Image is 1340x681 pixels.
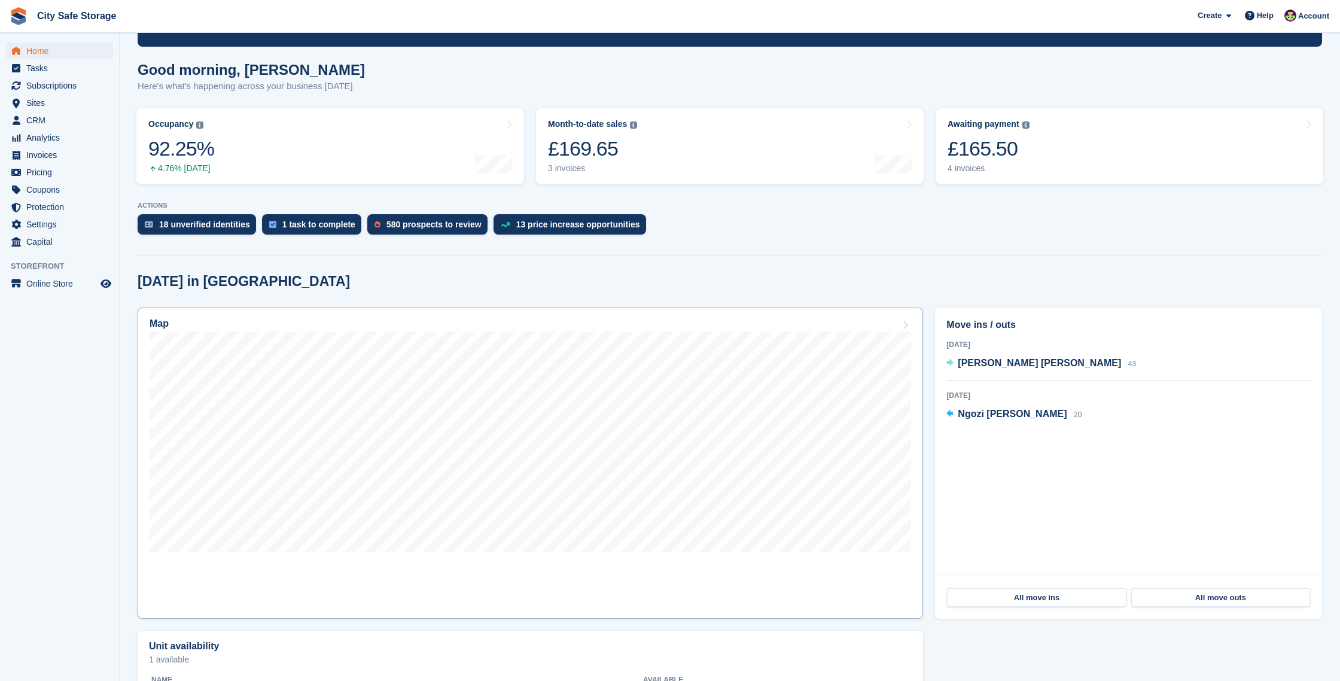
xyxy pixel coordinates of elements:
[26,42,98,59] span: Home
[149,655,912,664] p: 1 available
[159,220,250,229] div: 18 unverified identities
[548,163,637,174] div: 3 invoices
[32,6,121,26] a: City Safe Storage
[282,220,355,229] div: 1 task to complete
[138,273,350,290] h2: [DATE] in [GEOGRAPHIC_DATA]
[262,214,367,241] a: 1 task to complete
[374,221,380,228] img: prospect-51fa495bee0391a8d652442698ab0144808aea92771e9ea1ae160a38d050c398.svg
[936,108,1323,184] a: Awaiting payment £165.50 4 invoices
[26,233,98,250] span: Capital
[138,62,365,78] h1: Good morning, [PERSON_NAME]
[6,42,113,59] a: menu
[948,119,1019,129] div: Awaiting payment
[947,588,1126,607] a: All move ins
[269,221,276,228] img: task-75834270c22a3079a89374b754ae025e5fb1db73e45f91037f5363f120a921f8.svg
[548,136,637,161] div: £169.65
[6,129,113,146] a: menu
[536,108,924,184] a: Month-to-date sales £169.65 3 invoices
[26,164,98,181] span: Pricing
[138,80,365,93] p: Here's what's happening across your business [DATE]
[26,199,98,215] span: Protection
[958,409,1067,419] span: Ngozi [PERSON_NAME]
[26,95,98,111] span: Sites
[1131,588,1310,607] a: All move outs
[6,216,113,233] a: menu
[26,216,98,233] span: Settings
[10,7,28,25] img: stora-icon-8386f47178a22dfd0bd8f6a31ec36ba5ce8667c1dd55bd0f319d3a0aa187defe.svg
[946,318,1311,332] h2: Move ins / outs
[494,214,652,241] a: 13 price increase opportunities
[26,112,98,129] span: CRM
[630,121,637,129] img: icon-info-grey-7440780725fd019a000dd9b08b2336e03edf1995a4989e88bcd33f0948082b44.svg
[26,129,98,146] span: Analytics
[149,641,219,652] h2: Unit availability
[1074,411,1082,419] span: 20
[148,136,214,161] div: 92.25%
[6,95,113,111] a: menu
[6,275,113,292] a: menu
[26,275,98,292] span: Online Store
[948,163,1030,174] div: 4 invoices
[99,276,113,291] a: Preview store
[6,233,113,250] a: menu
[946,356,1136,372] a: [PERSON_NAME] [PERSON_NAME] 43
[1284,10,1296,22] img: Richie Miller
[148,163,214,174] div: 4.76% [DATE]
[6,112,113,129] a: menu
[1298,10,1329,22] span: Account
[6,164,113,181] a: menu
[516,220,640,229] div: 13 price increase opportunities
[946,390,1311,401] div: [DATE]
[6,77,113,94] a: menu
[11,260,119,272] span: Storefront
[1022,121,1030,129] img: icon-info-grey-7440780725fd019a000dd9b08b2336e03edf1995a4989e88bcd33f0948082b44.svg
[6,199,113,215] a: menu
[958,358,1121,368] span: [PERSON_NAME] [PERSON_NAME]
[145,221,153,228] img: verify_identity-adf6edd0f0f0b5bbfe63781bf79b02c33cf7c696d77639b501bdc392416b5a36.svg
[946,407,1082,422] a: Ngozi [PERSON_NAME] 20
[1257,10,1274,22] span: Help
[386,220,482,229] div: 580 prospects to review
[548,119,627,129] div: Month-to-date sales
[6,60,113,77] a: menu
[26,181,98,198] span: Coupons
[1198,10,1222,22] span: Create
[138,214,262,241] a: 18 unverified identities
[948,136,1030,161] div: £165.50
[26,147,98,163] span: Invoices
[6,147,113,163] a: menu
[136,108,524,184] a: Occupancy 92.25% 4.76% [DATE]
[138,202,1322,209] p: ACTIONS
[26,60,98,77] span: Tasks
[6,181,113,198] a: menu
[946,339,1311,350] div: [DATE]
[501,222,510,227] img: price_increase_opportunities-93ffe204e8149a01c8c9dc8f82e8f89637d9d84a8eef4429ea346261dce0b2c0.svg
[367,214,494,241] a: 580 prospects to review
[148,119,193,129] div: Occupancy
[26,77,98,94] span: Subscriptions
[150,318,169,329] h2: Map
[1128,360,1136,368] span: 43
[138,308,923,619] a: Map
[196,121,203,129] img: icon-info-grey-7440780725fd019a000dd9b08b2336e03edf1995a4989e88bcd33f0948082b44.svg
